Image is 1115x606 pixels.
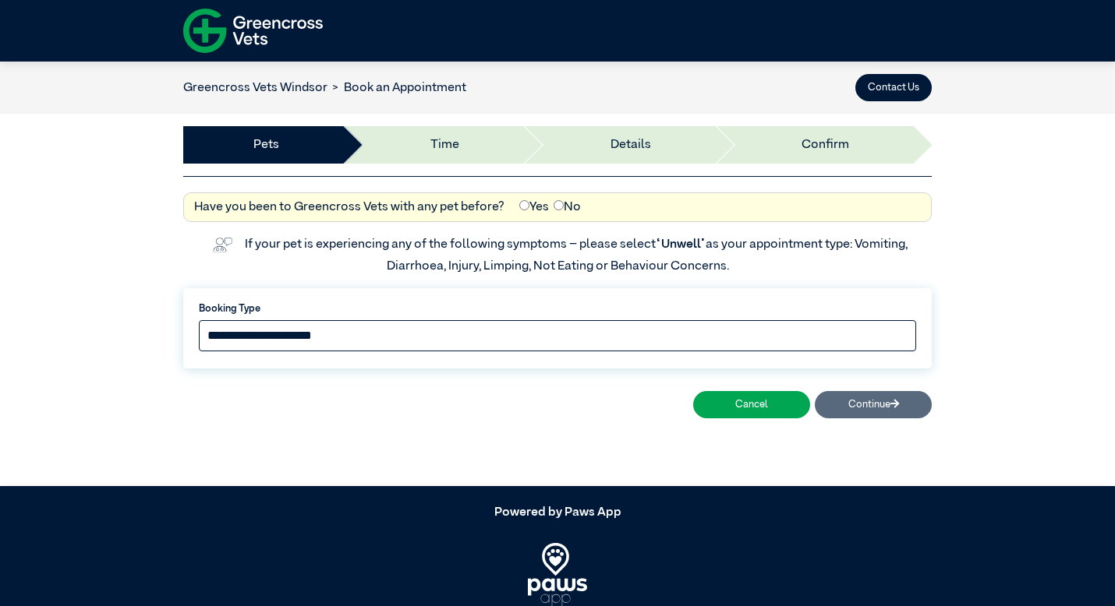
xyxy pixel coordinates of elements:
[183,79,466,97] nav: breadcrumb
[183,4,323,58] img: f-logo
[253,136,279,154] a: Pets
[528,543,588,605] img: PawsApp
[693,391,810,418] button: Cancel
[194,198,504,217] label: Have you been to Greencross Vets with any pet before?
[554,198,581,217] label: No
[183,506,932,520] h5: Powered by Paws App
[519,200,529,210] input: Yes
[199,301,916,316] label: Booking Type
[207,232,237,257] img: vet
[327,79,466,97] li: Book an Appointment
[519,198,549,217] label: Yes
[245,238,910,273] label: If your pet is experiencing any of the following symptoms – please select as your appointment typ...
[656,238,706,251] span: “Unwell”
[855,74,932,101] button: Contact Us
[183,82,327,94] a: Greencross Vets Windsor
[554,200,564,210] input: No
